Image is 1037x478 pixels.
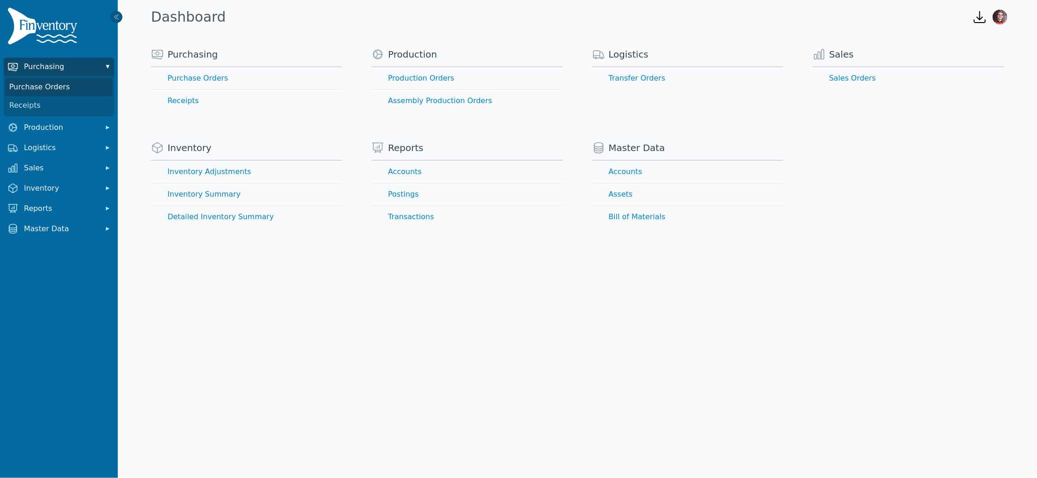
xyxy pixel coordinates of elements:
span: Reports [24,203,98,214]
a: Receipts [6,96,112,115]
a: Sales Orders [813,67,1004,89]
a: Assets [592,183,783,205]
a: Postings [371,183,562,205]
button: Production [4,118,114,137]
h1: Dashboard [151,9,226,25]
span: Purchasing [24,61,98,72]
span: Master Data [24,223,98,234]
a: Transactions [371,206,562,228]
span: Logistics [24,142,98,153]
a: Inventory Summary [151,183,342,205]
a: Inventory Adjustments [151,161,342,183]
img: Nathaniel Brooks [993,10,1008,24]
a: Detailed Inventory Summary [151,206,342,228]
a: Purchase Orders [151,67,342,89]
span: Production [388,48,437,61]
a: Assembly Production Orders [371,90,562,112]
span: Inventory [24,183,98,194]
span: Inventory [168,141,212,154]
button: Logistics [4,139,114,157]
span: Production [24,122,98,133]
a: Purchase Orders [6,78,112,96]
a: Accounts [592,161,783,183]
img: Finventory [7,7,81,48]
button: Sales [4,159,114,177]
span: Master Data [609,141,665,154]
a: Transfer Orders [592,67,783,89]
a: Receipts [151,90,342,112]
button: Purchasing [4,58,114,76]
button: Reports [4,199,114,218]
a: Production Orders [371,67,562,89]
span: Logistics [609,48,649,61]
a: Bill of Materials [592,206,783,228]
span: Reports [388,141,423,154]
button: Inventory [4,179,114,198]
span: Purchasing [168,48,218,61]
button: Master Data [4,220,114,238]
span: Sales [24,163,98,174]
a: Accounts [371,161,562,183]
span: Sales [829,48,854,61]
